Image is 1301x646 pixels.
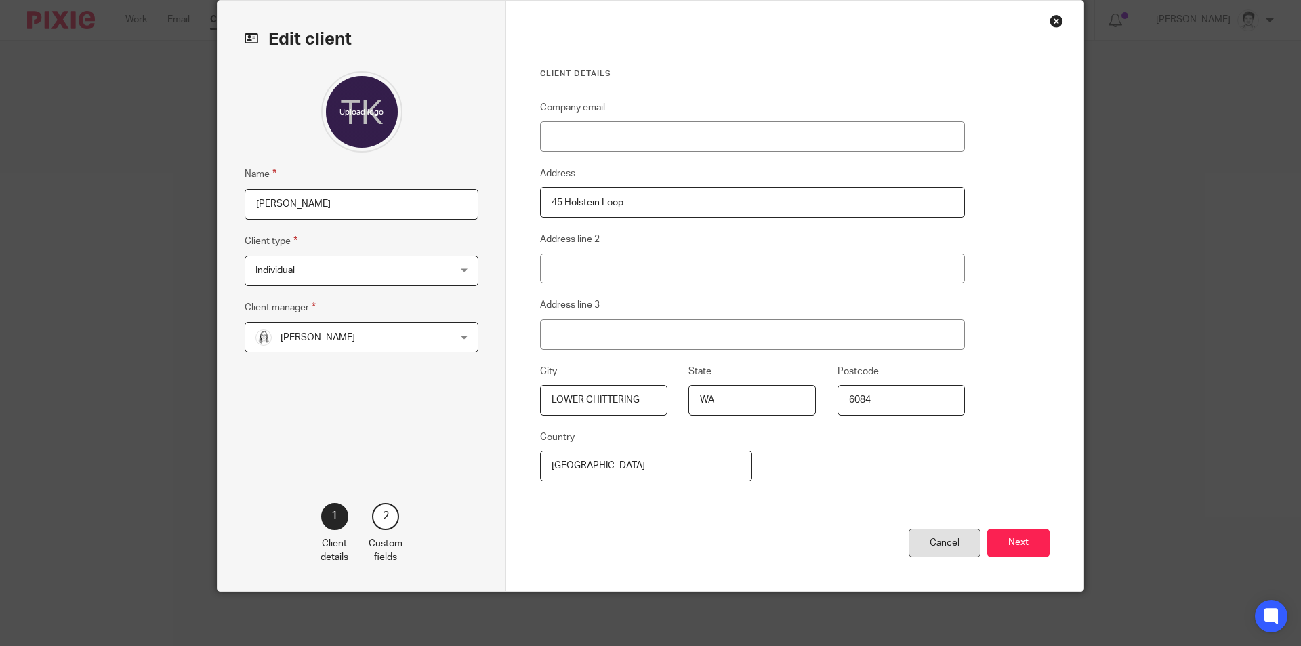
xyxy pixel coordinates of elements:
span: [PERSON_NAME] [281,333,355,342]
label: Country [540,430,575,444]
label: Postcode [838,365,879,378]
p: Client details [321,537,348,565]
img: Eleanor%20Shakeshaft.jpg [255,329,272,346]
button: Next [987,529,1050,558]
div: 1 [321,503,348,530]
label: Name [245,166,276,182]
div: 2 [372,503,399,530]
h3: Client details [540,68,965,79]
label: Company email [540,101,605,115]
label: Client type [245,233,297,249]
label: State [688,365,711,378]
div: Cancel [909,529,980,558]
label: Address line 3 [540,298,600,312]
h2: Edit client [245,28,478,51]
label: Client manager [245,300,316,315]
label: Address line 2 [540,233,600,246]
p: Custom fields [369,537,402,565]
label: Address [540,167,575,180]
label: City [540,365,557,378]
span: Individual [255,266,295,275]
div: Close this dialog window [1050,14,1063,28]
